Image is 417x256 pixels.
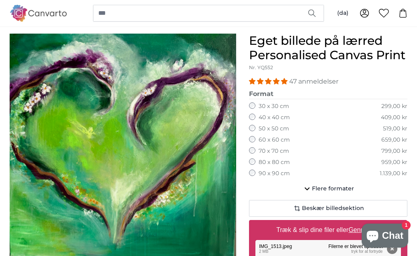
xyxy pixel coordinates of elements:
[381,102,407,110] div: 299,00 kr
[289,78,338,85] span: 47 anmeldelser
[381,158,407,166] div: 959,00 kr
[259,158,290,166] label: 80 x 80 cm
[273,222,383,238] label: Træk & slip dine filer eller
[249,34,407,62] h1: Eget billede på lærred Personalised Canvas Print
[381,147,407,155] div: 799,00 kr
[359,224,411,250] inbox-online-store-chat: Shopify-webshopchat
[249,181,407,197] button: Flere formater
[249,200,407,217] button: Beskær billedsektion
[249,78,289,85] span: 4.94 stars
[259,125,289,133] label: 50 x 50 cm
[10,5,67,21] img: Canvarto
[249,89,407,99] legend: Format
[380,170,407,178] div: 1.139,00 kr
[249,64,273,70] span: Nr. YQ552
[259,170,290,178] label: 90 x 90 cm
[381,114,407,122] div: 409,00 kr
[331,6,355,20] button: (da)
[348,226,380,233] u: Gennemse
[259,147,289,155] label: 70 x 70 cm
[259,102,289,110] label: 30 x 30 cm
[259,136,290,144] label: 60 x 60 cm
[259,114,290,122] label: 40 x 40 cm
[381,136,407,144] div: 659,00 kr
[383,125,407,133] div: 519,00 kr
[302,204,364,212] span: Beskær billedsektion
[312,185,354,193] span: Flere formater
